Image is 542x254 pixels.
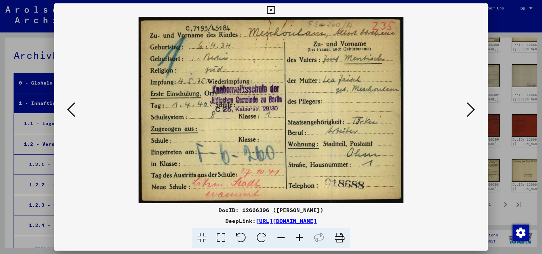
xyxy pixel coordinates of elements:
[77,17,465,203] img: 001.jpg
[513,225,529,241] img: Zustimmung ändern
[54,217,488,225] div: DeepLink:
[256,217,317,224] a: [URL][DOMAIN_NAME]
[512,224,528,240] div: Zustimmung ändern
[54,206,488,214] div: DocID: 12666396 ([PERSON_NAME])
